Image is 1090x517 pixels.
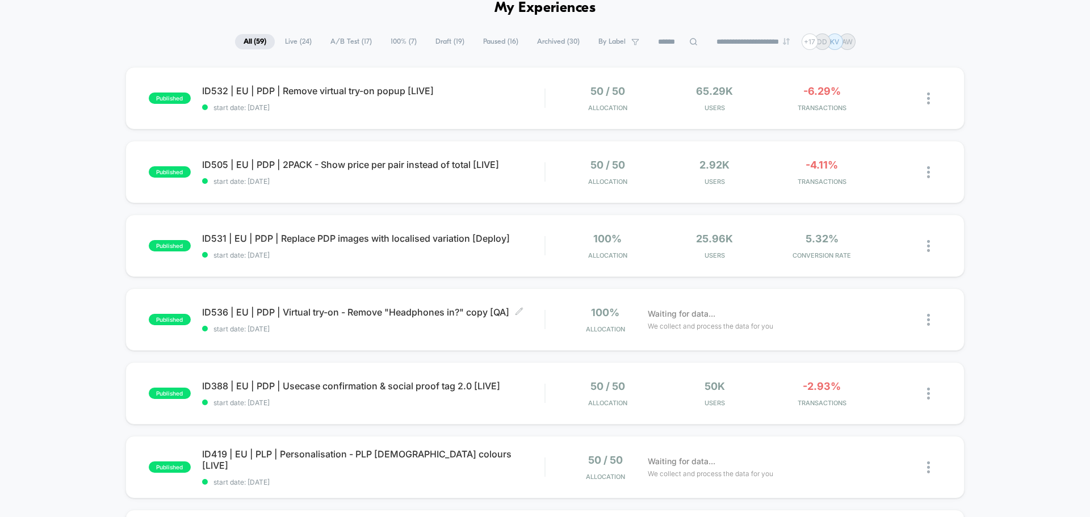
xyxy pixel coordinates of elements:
span: 50 / 50 [590,380,625,392]
img: close [927,314,930,326]
span: start date: [DATE] [202,103,544,112]
span: Allocation [588,178,627,186]
span: Archived ( 30 ) [529,34,588,49]
span: 50 / 50 [590,159,625,171]
span: 25.96k [696,233,733,245]
span: We collect and process the data for you [648,321,773,331]
span: 65.29k [696,85,733,97]
div: + 17 [802,33,818,50]
span: 100% [593,233,622,245]
p: AW [842,37,853,46]
span: Users [664,251,766,259]
span: Live ( 24 ) [276,34,320,49]
span: published [149,240,191,251]
span: start date: [DATE] [202,398,544,407]
p: DD [817,37,827,46]
span: Waiting for data... [648,308,715,320]
span: start date: [DATE] [202,478,544,486]
span: Allocation [588,251,627,259]
span: ID532 | EU | PDP | Remove virtual try-on popup [LIVE] [202,85,544,96]
span: Allocation [586,473,625,481]
span: TRANSACTIONS [771,399,873,407]
span: -6.29% [803,85,841,97]
span: published [149,461,191,473]
span: Users [664,178,766,186]
img: close [927,166,930,178]
span: Paused ( 16 ) [475,34,527,49]
span: Users [664,104,766,112]
span: Allocation [586,325,625,333]
img: end [783,38,790,45]
span: We collect and process the data for you [648,468,773,479]
span: published [149,166,191,178]
span: Waiting for data... [648,455,715,468]
p: KV [830,37,839,46]
span: 100% [591,306,619,318]
span: ID419 | EU | PLP | Personalisation - PLP [DEMOGRAPHIC_DATA] colours [LIVE] [202,448,544,471]
span: ID388 | EU | PDP | Usecase confirmation & social proof tag 2.0 [LIVE] [202,380,544,392]
span: ID505 | EU | PDP | 2PACK - Show price per pair instead of total [LIVE] [202,159,544,170]
span: 2.92k [699,159,730,171]
span: published [149,314,191,325]
span: start date: [DATE] [202,177,544,186]
span: start date: [DATE] [202,325,544,333]
span: Allocation [588,399,627,407]
span: 5.32% [806,233,839,245]
span: ID536 | EU | PDP | Virtual try-on - Remove "Headphones in?" copy [QA] [202,306,544,318]
span: 50 / 50 [588,454,623,466]
span: start date: [DATE] [202,251,544,259]
span: Allocation [588,104,627,112]
span: All ( 59 ) [235,34,275,49]
span: Users [664,399,766,407]
span: CONVERSION RATE [771,251,873,259]
span: 100% ( 7 ) [382,34,425,49]
span: By Label [598,37,626,46]
span: 50 / 50 [590,85,625,97]
img: close [927,461,930,473]
span: published [149,388,191,399]
img: close [927,93,930,104]
span: -2.93% [803,380,841,392]
span: TRANSACTIONS [771,104,873,112]
span: published [149,93,191,104]
span: Draft ( 19 ) [427,34,473,49]
img: close [927,388,930,400]
span: ID531 | EU | PDP | Replace PDP images with localised variation [Deploy] [202,233,544,244]
span: -4.11% [806,159,838,171]
img: close [927,240,930,252]
span: A/B Test ( 17 ) [322,34,380,49]
span: TRANSACTIONS [771,178,873,186]
span: 50k [705,380,725,392]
